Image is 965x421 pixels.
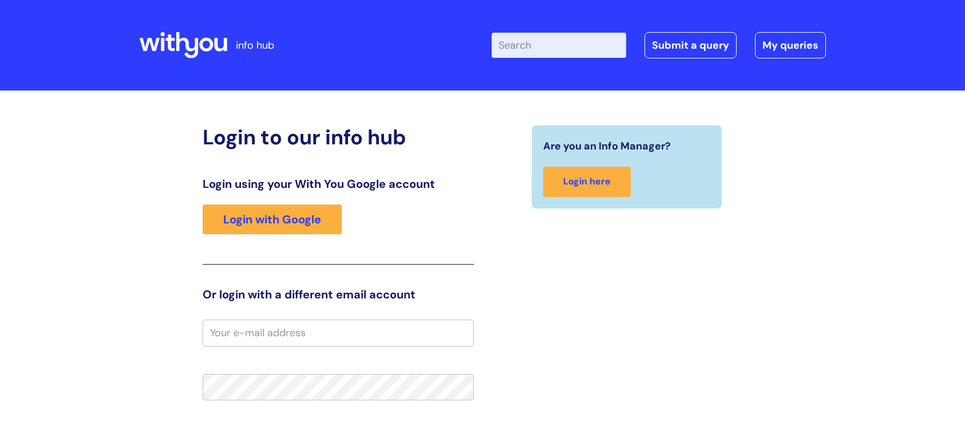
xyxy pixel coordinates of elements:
p: info hub [236,36,274,54]
h3: Or login with a different email account [203,288,474,301]
span: Are you an Info Manager? [543,137,671,155]
h2: Login to our info hub [203,125,474,149]
a: Submit a query [644,32,737,58]
input: Your e-mail address [203,320,474,346]
a: Login with Google [203,204,342,234]
a: Login here [543,167,631,197]
a: My queries [755,32,826,58]
h3: Login using your With You Google account [203,177,474,191]
input: Search [492,33,626,58]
